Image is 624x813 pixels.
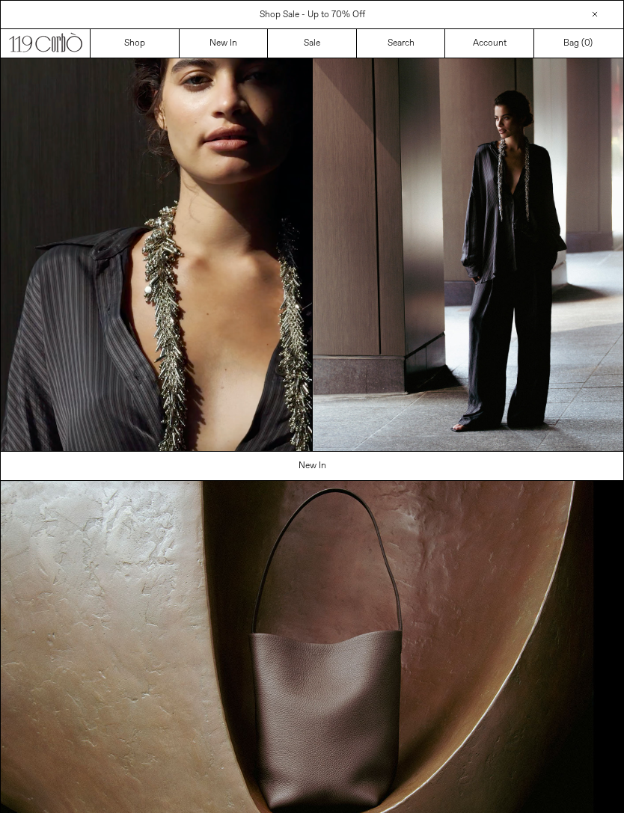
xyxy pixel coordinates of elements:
span: 0 [584,37,590,49]
video: Your browser does not support the video tag. [1,58,312,451]
a: Your browser does not support the video tag. [1,443,312,455]
a: Sale [268,29,357,58]
a: New In [180,29,269,58]
a: New In [1,452,624,480]
a: Account [445,29,534,58]
span: ) [584,37,593,50]
a: Search [357,29,446,58]
a: Bag () [534,29,623,58]
a: Shop Sale - Up to 70% Off [260,9,365,21]
a: Shop [91,29,180,58]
